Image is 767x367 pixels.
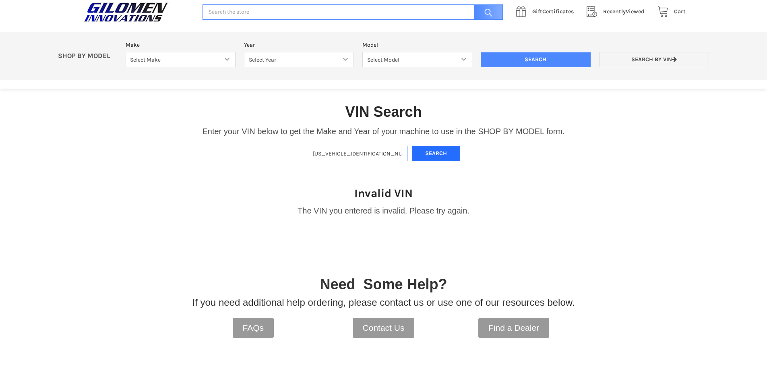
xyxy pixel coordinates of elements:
a: Cart [653,7,686,17]
input: Enter VIN of your machine [307,146,407,162]
input: Search [481,52,591,68]
span: Viewed [603,8,645,15]
label: Year [244,41,354,49]
p: Need Some Help? [320,274,447,295]
button: Search [412,146,460,162]
a: Search by VIN [599,52,709,68]
a: Contact Us [353,318,415,338]
span: Certificates [532,8,574,15]
span: Recently [603,8,626,15]
input: Search the store [203,4,503,20]
span: Cart [674,8,686,15]
h1: Invalid VIN [354,186,413,200]
p: The VIN you entered is invalid. Please try again. [298,205,469,217]
input: Search [470,4,503,20]
a: FAQs [233,318,274,338]
a: Find a Dealer [478,318,549,338]
a: RecentlyViewed [582,7,653,17]
a: GiftCertificates [511,7,582,17]
img: GILOMEN INNOVATIONS [82,2,170,22]
a: GILOMEN INNOVATIONS [82,2,194,22]
p: SHOP BY MODEL [54,52,122,60]
span: Gift [532,8,542,15]
label: Make [126,41,236,49]
p: If you need additional help ordering, please contact us or use one of our resources below. [192,295,575,310]
p: Enter your VIN below to get the Make and Year of your machine to use in the SHOP BY MODEL form. [202,125,564,137]
label: Model [362,41,472,49]
h1: VIN Search [345,103,422,121]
